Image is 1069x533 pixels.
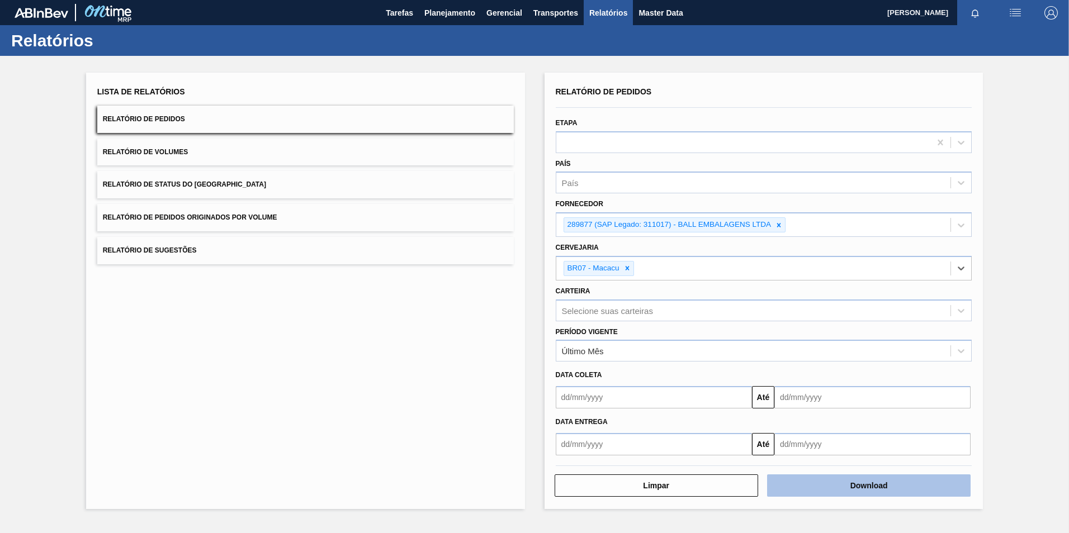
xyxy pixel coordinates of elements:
span: Lista de Relatórios [97,87,185,96]
span: Tarefas [386,6,413,20]
h1: Relatórios [11,34,210,47]
button: Relatório de Sugestões [97,237,514,264]
button: Notificações [957,5,993,21]
label: Carteira [556,287,590,295]
span: Master Data [638,6,683,20]
button: Download [767,474,971,497]
input: dd/mm/yyyy [556,386,752,408]
div: BR07 - Macacu [564,261,621,275]
div: 289877 (SAP Legado: 311017) - BALL EMBALAGENS LTDA [564,218,773,232]
button: Relatório de Status do [GEOGRAPHIC_DATA] [97,171,514,198]
span: Relatório de Pedidos [103,115,185,123]
button: Até [752,386,774,408]
button: Relatório de Pedidos Originados por Volume [97,204,514,231]
img: Logout [1044,6,1058,20]
span: Relatório de Sugestões [103,246,197,254]
input: dd/mm/yyyy [774,386,971,408]
span: Data entrega [556,418,608,426]
button: Relatório de Volumes [97,139,514,166]
label: País [556,160,571,168]
button: Até [752,433,774,455]
div: Selecione suas carteiras [562,306,653,315]
input: dd/mm/yyyy [774,433,971,455]
span: Gerencial [486,6,522,20]
span: Relatório de Pedidos Originados por Volume [103,213,277,221]
label: Etapa [556,119,578,127]
img: userActions [1009,6,1022,20]
span: Relatório de Volumes [103,148,188,156]
span: Transportes [533,6,578,20]
span: Data coleta [556,371,602,379]
label: Fornecedor [556,200,603,208]
span: Relatórios [589,6,627,20]
label: Período Vigente [556,328,618,336]
button: Relatório de Pedidos [97,106,514,133]
div: País [562,178,579,188]
div: Último Mês [562,346,604,356]
input: dd/mm/yyyy [556,433,752,455]
span: Planejamento [424,6,475,20]
span: Relatório de Status do [GEOGRAPHIC_DATA] [103,180,266,188]
span: Relatório de Pedidos [556,87,652,96]
label: Cervejaria [556,244,599,251]
button: Limpar [555,474,758,497]
img: TNhmsLtSVTkK8tSr43FrP2fwEKptu5GPRR3wAAAABJRU5ErkJggg== [15,8,68,18]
